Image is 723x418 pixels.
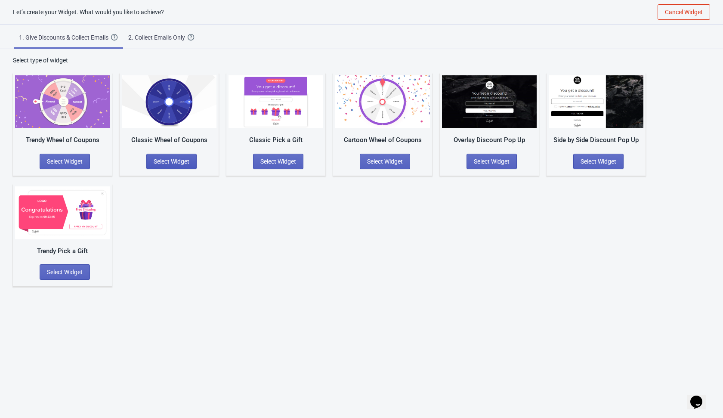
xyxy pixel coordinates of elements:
span: Select Widget [581,158,616,165]
div: Trendy Pick a Gift [15,246,110,256]
div: 2. Collect Emails Only [128,33,188,42]
div: Classic Wheel of Coupons [122,135,216,145]
img: gift_game_v2.jpg [15,186,110,239]
span: Select Widget [154,158,189,165]
span: Select Widget [367,158,403,165]
button: Select Widget [467,154,517,169]
div: Overlay Discount Pop Up [442,135,537,145]
div: Select type of widget [13,56,710,65]
div: Classic Pick a Gift [229,135,323,145]
div: 1. Give Discounts & Collect Emails [19,33,111,42]
span: Select Widget [47,269,83,276]
span: Select Widget [47,158,83,165]
span: Select Widget [260,158,296,165]
img: cartoon_game.jpg [335,75,430,128]
button: Select Widget [40,264,90,280]
img: regular_popup.jpg [549,75,643,128]
button: Select Widget [253,154,303,169]
img: gift_game.jpg [229,75,323,128]
span: Select Widget [474,158,510,165]
div: Trendy Wheel of Coupons [15,135,110,145]
div: Side by Side Discount Pop Up [549,135,643,145]
button: Select Widget [573,154,624,169]
button: Cancel Widget [658,4,710,20]
img: trendy_game.png [15,75,110,128]
iframe: chat widget [687,384,714,409]
button: Select Widget [146,154,197,169]
img: full_screen_popup.jpg [442,75,537,128]
span: Cancel Widget [665,9,703,15]
button: Select Widget [360,154,410,169]
div: Cartoon Wheel of Coupons [335,135,430,145]
button: Select Widget [40,154,90,169]
img: classic_game.jpg [122,75,216,128]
